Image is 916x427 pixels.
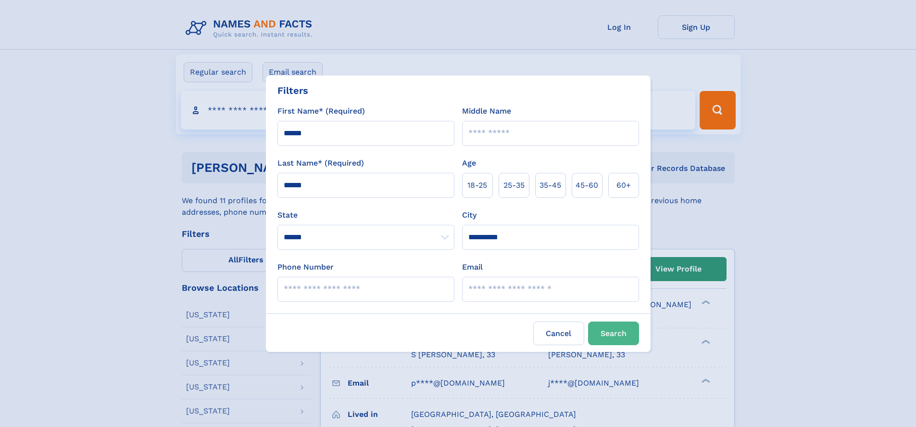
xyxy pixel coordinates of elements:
[462,157,476,169] label: Age
[277,209,454,221] label: State
[277,105,365,117] label: First Name* (Required)
[616,180,631,191] span: 60+
[467,180,487,191] span: 18‑25
[588,322,639,345] button: Search
[576,180,598,191] span: 45‑60
[462,209,477,221] label: City
[462,261,483,273] label: Email
[533,322,584,345] label: Cancel
[462,105,511,117] label: Middle Name
[540,180,561,191] span: 35‑45
[503,180,525,191] span: 25‑35
[277,261,334,273] label: Phone Number
[277,157,364,169] label: Last Name* (Required)
[277,83,308,98] div: Filters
